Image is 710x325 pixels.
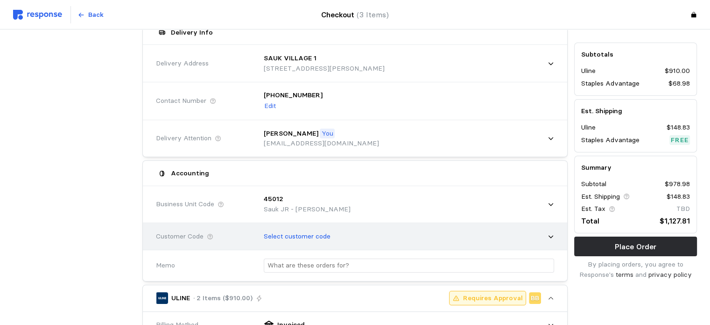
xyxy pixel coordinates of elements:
h5: Summary [581,163,690,173]
input: What are these orders for? [267,259,550,273]
h5: Accounting [171,168,209,178]
p: $148.83 [667,192,690,202]
p: · 2 Items ($910.00) [193,293,253,303]
p: Staples Advantage [581,135,640,145]
p: 45012 [264,194,283,204]
a: privacy policy [648,270,692,279]
span: Contact Number [156,96,206,106]
p: Edit [264,101,276,111]
p: Requires Approval [463,293,522,303]
button: Edit [264,101,276,112]
p: [PHONE_NUMBER] [264,90,323,101]
button: ULINE· 2 Items ($910.00)Requires ApprovalBB [143,285,567,311]
p: Est. Tax [581,204,605,214]
span: Customer Code [156,231,204,242]
p: [EMAIL_ADDRESS][DOMAIN_NAME] [264,138,379,149]
span: Business Unit Code [156,199,214,209]
span: Delivery Attention [156,133,211,144]
p: Total [581,216,599,227]
h5: Delivery Info [171,28,213,37]
p: BB [531,293,539,303]
p: Uline [581,66,596,77]
p: [PERSON_NAME] [264,129,318,139]
p: Est. Shipping [581,192,620,202]
span: (3 Items) [357,10,389,19]
p: SAUK VILLAGE 1 [264,53,316,64]
img: svg%3e [13,10,62,20]
h4: Checkout [321,9,389,21]
p: Select customer code [264,231,330,242]
p: Sauk JR - [PERSON_NAME] [264,204,351,215]
p: Back [88,10,104,20]
p: $1,127.81 [660,216,690,227]
a: terms [616,270,633,279]
h5: Est. Shipping [581,106,690,116]
span: Delivery Address [156,58,209,69]
p: ULINE [171,293,190,303]
span: Memo [156,260,175,271]
button: Place Order [574,237,697,257]
p: TBD [676,204,690,214]
h5: Subtotals [581,50,690,59]
p: Staples Advantage [581,79,640,89]
p: By placing orders, you agree to Response's and [574,260,697,280]
p: You [322,129,333,139]
p: $978.98 [665,180,690,190]
p: Subtotal [581,180,606,190]
p: Uline [581,123,596,133]
p: $148.83 [667,123,690,133]
p: Place Order [615,241,656,253]
button: Back [72,6,109,24]
p: $68.98 [668,79,690,89]
p: Free [671,135,689,145]
p: $910.00 [665,66,690,77]
p: [STREET_ADDRESS][PERSON_NAME] [264,64,385,74]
